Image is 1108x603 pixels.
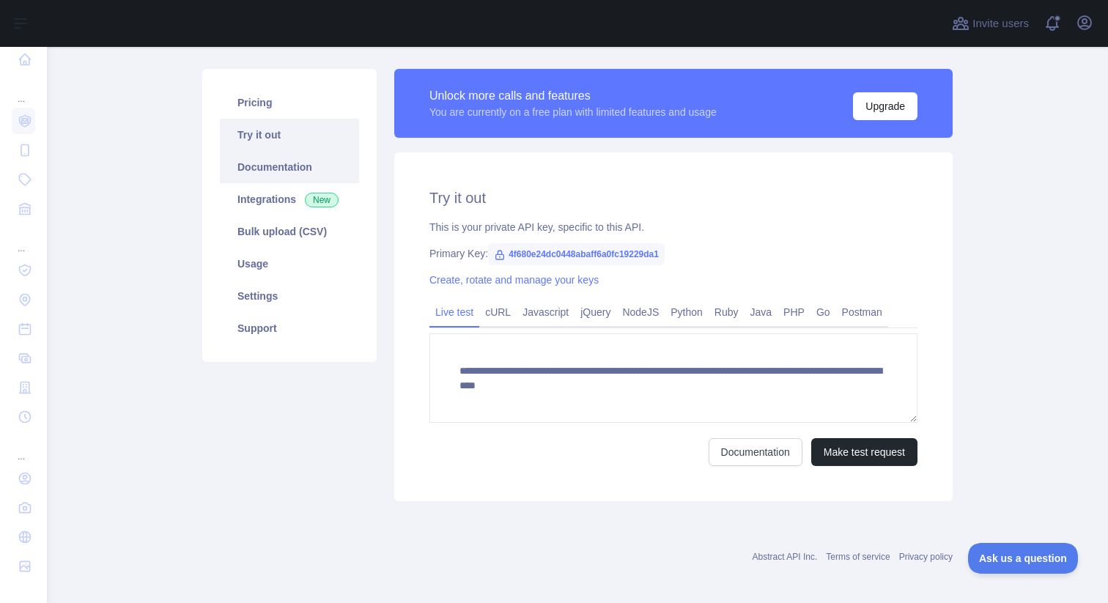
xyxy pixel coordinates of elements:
button: Make test request [811,438,917,466]
a: NodeJS [616,300,665,324]
span: Invite users [972,15,1029,32]
a: Go [810,300,836,324]
a: cURL [479,300,517,324]
a: Javascript [517,300,575,324]
h2: Try it out [429,188,917,208]
div: This is your private API key, specific to this API. [429,220,917,234]
a: Settings [220,280,359,312]
a: Pricing [220,86,359,119]
a: Integrations New [220,183,359,215]
iframe: Toggle Customer Support [968,543,1079,574]
span: New [305,193,339,207]
button: Upgrade [853,92,917,120]
button: Invite users [949,12,1032,35]
a: Documentation [709,438,802,466]
div: ... [12,225,35,254]
div: ... [12,75,35,105]
a: PHP [778,300,810,324]
a: Create, rotate and manage your keys [429,274,599,286]
a: Ruby [709,300,745,324]
a: Postman [836,300,888,324]
a: Terms of service [826,552,890,562]
a: Java [745,300,778,324]
div: ... [12,433,35,462]
a: Support [220,312,359,344]
a: Try it out [220,119,359,151]
div: You are currently on a free plan with limited features and usage [429,105,717,119]
a: Bulk upload (CSV) [220,215,359,248]
a: Abstract API Inc. [753,552,818,562]
a: jQuery [575,300,616,324]
div: Primary Key: [429,246,917,261]
a: Usage [220,248,359,280]
a: Live test [429,300,479,324]
span: 4f680e24dc0448abaff6a0fc19229da1 [488,243,665,265]
a: Documentation [220,151,359,183]
div: Unlock more calls and features [429,87,717,105]
a: Python [665,300,709,324]
a: Privacy policy [899,552,953,562]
